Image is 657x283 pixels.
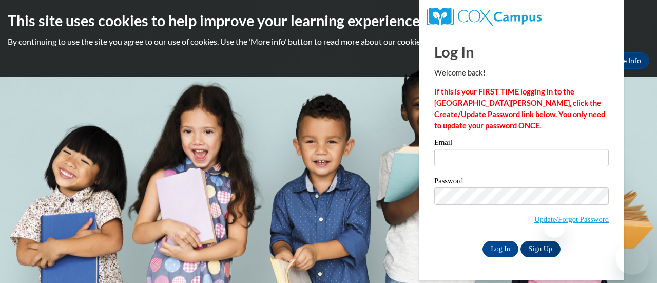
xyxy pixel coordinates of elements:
[520,241,561,257] a: Sign Up
[434,139,609,149] label: Email
[544,217,565,238] iframe: Close message
[434,41,609,62] h1: Log In
[434,67,609,79] p: Welcome back!
[616,242,649,275] iframe: Button to launch messaging window
[8,10,649,31] h2: This site uses cookies to help improve your learning experience.
[482,241,518,257] input: Log In
[434,177,609,187] label: Password
[434,87,605,130] strong: If this is your FIRST TIME logging in to the [GEOGRAPHIC_DATA][PERSON_NAME], click the Create/Upd...
[534,215,609,223] a: Update/Forgot Password
[427,8,542,26] img: COX Campus
[601,52,649,69] a: More Info
[8,36,649,47] p: By continuing to use the site you agree to our use of cookies. Use the ‘More info’ button to read...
